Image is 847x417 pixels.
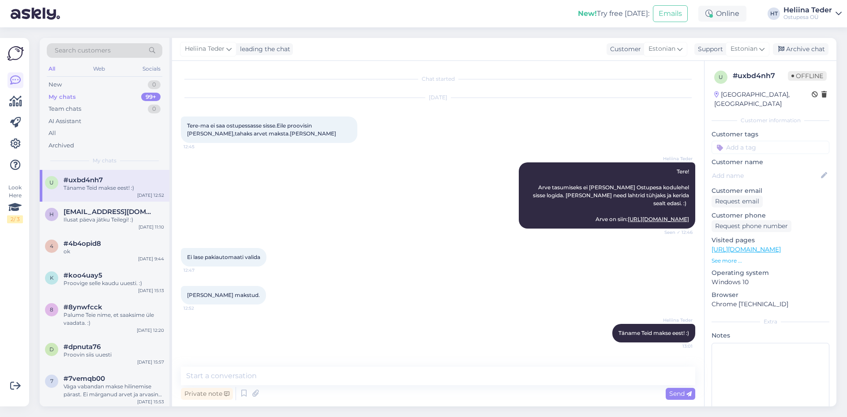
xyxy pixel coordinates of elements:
[49,346,54,353] span: d
[181,388,233,400] div: Private note
[49,117,81,126] div: AI Assistant
[607,45,641,54] div: Customer
[64,375,105,383] span: #7vemqb00
[7,184,23,223] div: Look Here
[137,192,164,199] div: [DATE] 12:52
[49,129,56,138] div: All
[64,271,102,279] span: #koo4uay5
[712,116,829,124] div: Customer information
[712,318,829,326] div: Extra
[712,290,829,300] p: Browser
[50,274,54,281] span: k
[694,45,723,54] div: Support
[712,268,829,278] p: Operating system
[64,184,164,192] div: Täname Teid makse eest! :)
[64,343,101,351] span: #dpnuta76
[783,7,842,21] a: Heliina TederOstupesa OÜ
[712,278,829,287] p: Windows 10
[148,80,161,89] div: 0
[181,75,695,83] div: Chat started
[712,257,829,265] p: See more ...
[783,7,832,14] div: Heliina Teder
[187,254,260,260] span: Ei lase pakiautomaati valida
[64,176,103,184] span: #uxbd4nh7
[660,229,693,236] span: Seen ✓ 12:46
[181,94,695,101] div: [DATE]
[138,255,164,262] div: [DATE] 9:44
[64,311,164,327] div: Palume Teie nime, et saaksime üle vaadata. :)
[137,359,164,365] div: [DATE] 15:57
[733,71,788,81] div: # uxbd4nh7
[184,305,217,312] span: 12:52
[141,93,161,101] div: 99+
[50,243,53,249] span: 4
[141,63,162,75] div: Socials
[47,63,57,75] div: All
[712,141,829,154] input: Add a tag
[137,398,164,405] div: [DATE] 15:53
[731,44,757,54] span: Estonian
[712,130,829,139] p: Customer tags
[138,287,164,294] div: [DATE] 15:13
[7,215,23,223] div: 2 / 3
[139,224,164,230] div: [DATE] 11:10
[773,43,828,55] div: Archive chat
[49,141,74,150] div: Archived
[712,195,763,207] div: Request email
[91,63,107,75] div: Web
[185,44,225,54] span: Heliina Teder
[788,71,827,81] span: Offline
[719,74,723,80] span: u
[148,105,161,113] div: 0
[184,143,217,150] span: 12:45
[187,292,260,298] span: [PERSON_NAME] makstud.
[64,303,102,311] span: #8ynwfcck
[49,80,62,89] div: New
[49,211,54,218] span: h
[712,300,829,309] p: Chrome [TECHNICAL_ID]
[660,343,693,349] span: 13:01
[137,327,164,334] div: [DATE] 12:20
[187,122,336,137] span: Tere-ma ei saa ostupessasse sisse.Eile proovisin [PERSON_NAME],tahaks arvet maksta.[PERSON_NAME]
[660,317,693,323] span: Heliina Teder
[698,6,746,22] div: Online
[714,90,812,109] div: [GEOGRAPHIC_DATA], [GEOGRAPHIC_DATA]
[628,216,689,222] a: [URL][DOMAIN_NAME]
[669,390,692,398] span: Send
[55,46,111,55] span: Search customers
[783,14,832,21] div: Ostupesa OÜ
[64,240,101,248] span: #4b4opid8
[49,105,81,113] div: Team chats
[712,220,791,232] div: Request phone number
[533,168,690,222] span: Tere! Arve tasumiseks ei [PERSON_NAME] Ostupesa kodulehel sisse logida. [PERSON_NAME] need lahtri...
[64,208,155,216] span: heleni.juht7@gmail.com
[768,8,780,20] div: HT
[93,157,116,165] span: My chats
[184,267,217,274] span: 12:47
[49,93,76,101] div: My chats
[618,330,689,336] span: Täname Teid makse eest! :)
[49,179,54,186] span: u
[50,306,53,313] span: 8
[712,236,829,245] p: Visited pages
[64,279,164,287] div: Proovige selle kaudu uuesti. :)
[648,44,675,54] span: Estonian
[50,378,53,384] span: 7
[712,331,829,340] p: Notes
[712,211,829,220] p: Customer phone
[653,5,688,22] button: Emails
[64,351,164,359] div: Proovin siis uuesti
[578,9,597,18] b: New!
[712,186,829,195] p: Customer email
[7,45,24,62] img: Askly Logo
[712,171,819,180] input: Add name
[64,248,164,255] div: ok
[578,8,649,19] div: Try free [DATE]:
[712,245,781,253] a: [URL][DOMAIN_NAME]
[660,155,693,162] span: Heliina Teder
[64,216,164,224] div: Ilusat päeva jätku Teilegi! :)
[236,45,290,54] div: leading the chat
[712,158,829,167] p: Customer name
[64,383,164,398] div: Väga vabandan makse hilinemise pärast. Ei märganud arvet ja arvasin et jäin tellimusest [PERSON_N...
